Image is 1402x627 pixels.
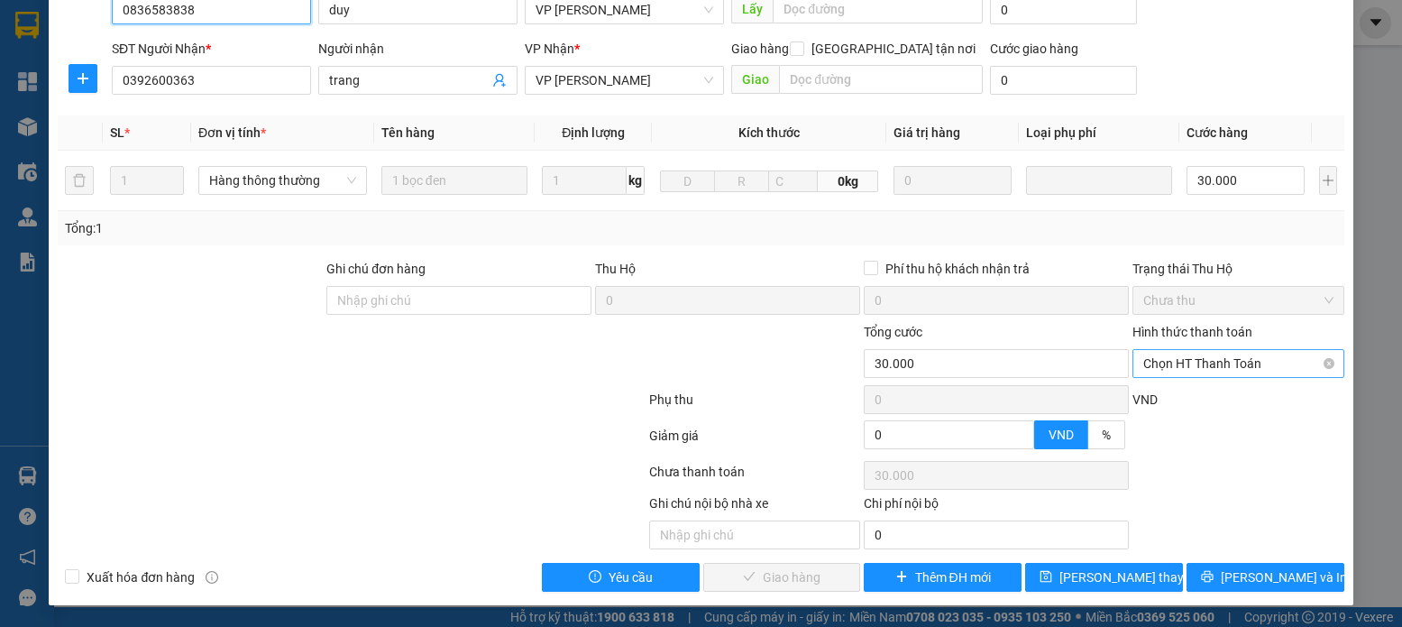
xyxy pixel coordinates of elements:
button: plus [1319,166,1337,195]
span: Chọn HT Thanh Toán [1143,350,1333,377]
button: checkGiao hàng [703,563,861,592]
span: close-circle [1324,358,1334,369]
span: kg [627,166,645,195]
span: Yêu cầu [609,567,653,587]
span: VP Nguyễn Văn Cừ [536,67,713,94]
span: exclamation-circle [589,570,601,585]
input: Cước giao hàng [990,66,1138,95]
button: exclamation-circleYêu cầu [542,563,700,592]
span: plus [895,570,908,585]
span: % [1102,428,1111,442]
span: Giao hàng [731,41,789,56]
span: Tên hàng [381,125,435,140]
span: user-add [492,73,507,88]
button: save[PERSON_NAME] thay đổi [1025,563,1183,592]
div: Người nhận [318,39,518,59]
strong: : [DOMAIN_NAME] [178,93,341,110]
input: Nhập ghi chú [649,521,860,549]
button: plus [69,64,97,93]
div: Ghi chú nội bộ nhà xe [649,493,860,521]
div: Phụ thu [647,390,862,421]
input: C [768,171,818,192]
span: [PERSON_NAME] thay đổi [1059,567,1204,587]
div: Chi phí nội bộ [864,493,1129,521]
span: Giao [731,65,779,94]
span: [GEOGRAPHIC_DATA] tận nơi [804,39,983,59]
label: Ghi chú đơn hàng [326,262,426,276]
label: Cước giao hàng [990,41,1078,56]
img: logo [19,28,104,113]
button: printer[PERSON_NAME] và In [1187,563,1344,592]
span: VND [1049,428,1074,442]
div: Giảm giá [647,426,862,457]
strong: CÔNG TY TNHH VĨNH QUANG [137,31,382,50]
input: R [714,171,769,192]
strong: Hotline : 0889 23 23 23 [201,76,318,89]
span: Thu Hộ [595,262,636,276]
span: Website [178,96,223,109]
input: Dọc đường [779,65,982,94]
input: D [660,171,715,192]
span: Định lượng [562,125,625,140]
input: VD: Bàn, Ghế [381,166,528,195]
input: 0 [893,166,1011,195]
span: 0kg [818,171,878,192]
span: Kích thước [738,125,800,140]
div: SĐT Người Nhận [112,39,311,59]
span: Thêm ĐH mới [915,567,991,587]
span: plus [69,71,96,86]
span: printer [1201,570,1214,585]
span: [PERSON_NAME] và In [1221,567,1347,587]
span: Xuất hóa đơn hàng [79,567,202,587]
span: Chưa thu [1143,287,1333,314]
th: Loại phụ phí [1019,115,1180,151]
span: save [1040,570,1052,585]
div: Trạng thái Thu Hộ [1132,259,1343,279]
div: Chưa thanh toán [647,462,862,493]
span: Phí thu hộ khách nhận trả [878,259,1037,279]
div: Tổng: 1 [65,218,542,238]
label: Hình thức thanh toán [1132,325,1252,339]
span: Cước hàng [1187,125,1248,140]
span: Đơn vị tính [198,125,266,140]
span: Giá trị hàng [893,125,960,140]
span: info-circle [206,571,218,584]
span: Hàng thông thường [209,167,356,194]
strong: PHIẾU GỬI HÀNG [187,53,333,72]
span: SL [110,125,124,140]
span: Tổng cước [864,325,922,339]
span: VND [1132,392,1158,407]
span: VP Nhận [525,41,574,56]
button: plusThêm ĐH mới [864,563,1022,592]
input: Ghi chú đơn hàng [326,286,591,315]
button: delete [65,166,94,195]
